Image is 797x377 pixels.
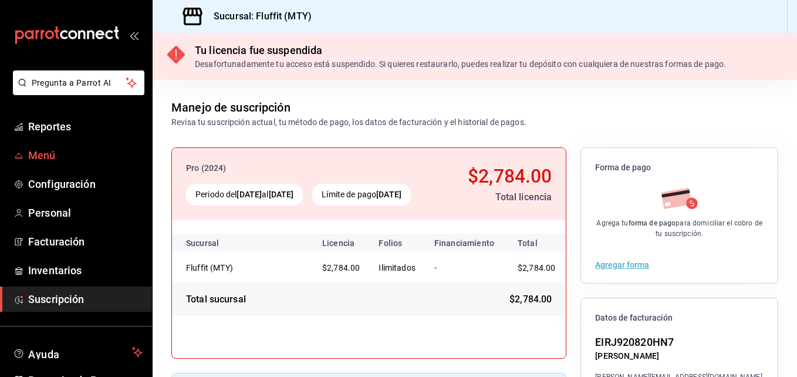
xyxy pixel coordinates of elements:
[425,253,504,283] td: -
[8,85,144,97] a: Pregunta a Parrot AI
[369,253,425,283] td: Ilimitados
[376,190,401,199] strong: [DATE]
[504,234,574,253] th: Total
[186,238,251,248] div: Sucursal
[595,261,649,269] button: Agregar forma
[28,345,127,359] span: Ayuda
[629,219,676,227] strong: forma de pago
[195,42,726,58] div: Tu licencia fue suspendida
[28,234,143,250] span: Facturación
[186,262,303,274] div: Fluffit (MTY)
[312,184,411,206] div: Límite de pago
[186,162,435,174] div: Pro (2024)
[322,263,360,272] span: $2,784.00
[595,350,762,362] div: [PERSON_NAME]
[204,9,312,23] h3: Sucursal: Fluffit (MTY)
[595,162,764,173] span: Forma de pago
[28,119,143,134] span: Reportes
[129,31,139,40] button: open_drawer_menu
[28,176,143,192] span: Configuración
[425,234,504,253] th: Financiamiento
[444,190,552,204] div: Total licencia
[595,312,764,324] span: Datos de facturación
[171,99,291,116] div: Manejo de suscripción
[28,262,143,278] span: Inventarios
[28,205,143,221] span: Personal
[369,234,425,253] th: Folios
[595,218,764,239] div: Agrega tu para domiciliar el cobro de tu suscripción.
[13,70,144,95] button: Pregunta a Parrot AI
[28,147,143,163] span: Menú
[269,190,294,199] strong: [DATE]
[186,184,303,206] div: Periodo del al
[595,334,762,350] div: EIRJ920820HN7
[518,263,555,272] span: $2,784.00
[468,165,552,187] span: $2,784.00
[171,116,526,129] div: Revisa tu suscripción actual, tu método de pago, los datos de facturación y el historial de pagos.
[186,292,246,307] div: Total sucursal
[509,292,552,307] span: $2,784.00
[237,190,262,199] strong: [DATE]
[195,58,726,70] div: Desafortunadamente tu acceso está suspendido. Si quieres restaurarlo, puedes realizar tu depósito...
[28,291,143,307] span: Suscripción
[32,77,126,89] span: Pregunta a Parrot AI
[313,234,369,253] th: Licencia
